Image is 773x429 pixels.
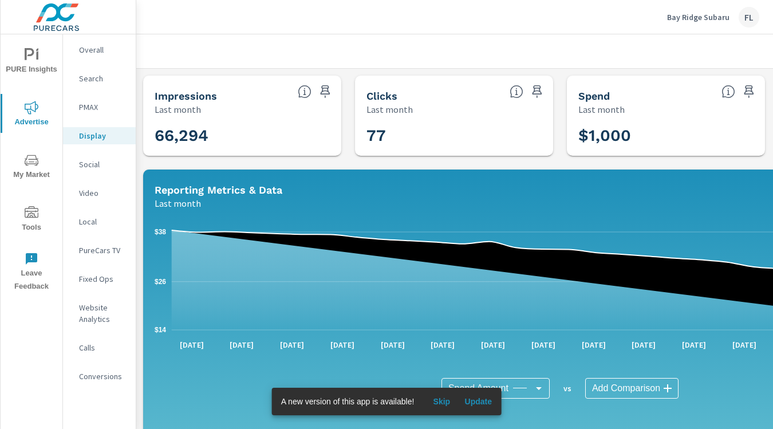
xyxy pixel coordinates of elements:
p: Video [79,187,127,199]
h5: Clicks [366,90,397,102]
div: Website Analytics [63,299,136,328]
div: Overall [63,41,136,58]
h5: Spend [578,90,610,102]
span: The amount of money spent on advertising during the period. [721,85,735,99]
div: Video [63,184,136,202]
div: PureCars TV [63,242,136,259]
p: [DATE] [574,339,614,351]
p: [DATE] [322,339,362,351]
span: Advertise [4,101,59,129]
h5: Reporting Metrics & Data [155,184,282,196]
p: vs [550,383,585,393]
p: Display [79,130,127,141]
p: [DATE] [373,339,413,351]
p: Calls [79,342,127,353]
p: [DATE] [222,339,262,351]
p: Last month [366,103,413,116]
span: Leave Feedback [4,252,59,293]
div: Display [63,127,136,144]
h3: 77 [366,126,542,145]
p: Fixed Ops [79,273,127,285]
span: My Market [4,154,59,182]
div: nav menu [1,34,62,298]
span: The number of times an ad was clicked by a consumer. [510,85,523,99]
div: Add Comparison [585,378,679,399]
text: $14 [155,326,166,334]
p: [DATE] [523,339,563,351]
span: Spend Amount [448,383,508,394]
h5: Impressions [155,90,217,102]
p: [DATE] [674,339,714,351]
p: [DATE] [624,339,664,351]
div: FL [739,7,759,27]
p: Website Analytics [79,302,127,325]
text: $38 [155,228,166,236]
p: Search [79,73,127,84]
span: Skip [428,396,455,407]
p: [DATE] [473,339,513,351]
p: PMAX [79,101,127,113]
span: Add Comparison [592,383,660,394]
div: Fixed Ops [63,270,136,288]
button: Skip [423,392,460,411]
div: Search [63,70,136,87]
p: PureCars TV [79,245,127,256]
p: Last month [155,103,201,116]
p: Bay Ridge Subaru [667,12,729,22]
p: [DATE] [423,339,463,351]
h3: $1,000 [578,126,754,145]
p: Last month [578,103,625,116]
span: Tools [4,206,59,234]
div: PMAX [63,99,136,116]
p: [DATE] [172,339,212,351]
span: Save this to your personalized report [528,82,546,101]
p: [DATE] [272,339,312,351]
div: Spend Amount [441,378,550,399]
div: Social [63,156,136,173]
div: Local [63,213,136,230]
span: Save this to your personalized report [740,82,758,101]
p: Overall [79,44,127,56]
span: The number of times an ad was shown on your behalf. [298,85,311,99]
span: Save this to your personalized report [316,82,334,101]
span: Update [464,396,492,407]
span: A new version of this app is available! [281,397,415,406]
p: [DATE] [724,339,764,351]
button: Update [460,392,496,411]
span: PURE Insights [4,48,59,76]
div: Conversions [63,368,136,385]
p: Conversions [79,371,127,382]
p: Social [79,159,127,170]
p: Local [79,216,127,227]
div: Calls [63,339,136,356]
p: Last month [155,196,201,210]
text: $26 [155,278,166,286]
h3: 66,294 [155,126,330,145]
